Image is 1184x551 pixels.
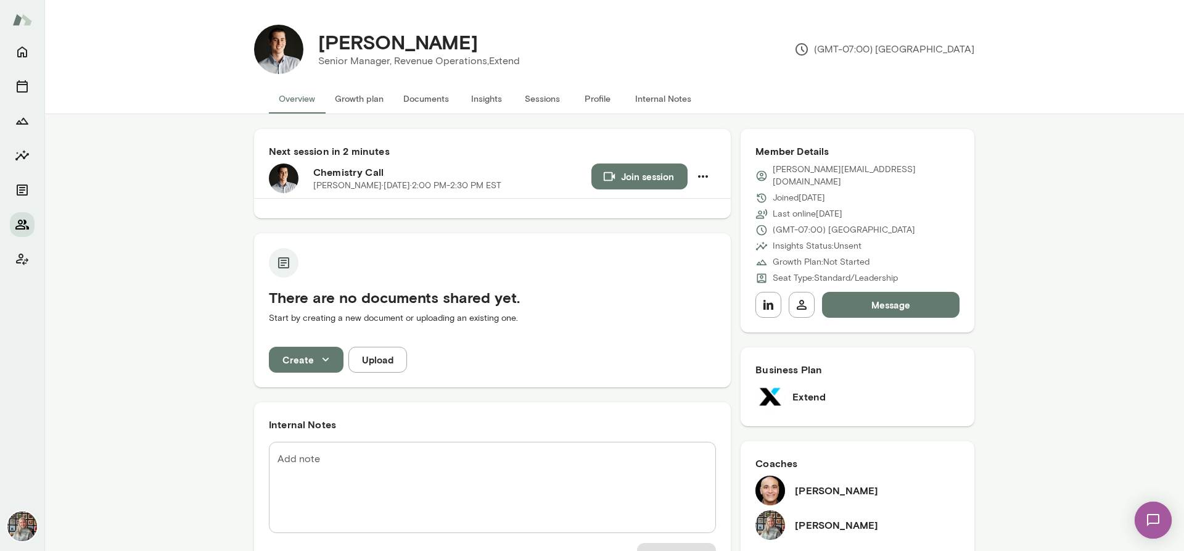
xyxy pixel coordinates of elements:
p: Last online [DATE] [773,208,842,220]
p: (GMT-07:00) [GEOGRAPHIC_DATA] [773,224,915,236]
p: Seat Type: Standard/Leadership [773,272,898,284]
img: Tricia Maggio [7,512,37,541]
button: Documents [393,84,459,114]
button: Home [10,39,35,64]
button: Insights [459,84,514,114]
button: Client app [10,247,35,271]
h6: Member Details [755,144,960,159]
h6: Next session in 2 minutes [269,144,716,159]
button: Create [269,347,343,373]
p: Senior Manager, Revenue Operations, Extend [318,54,520,68]
button: Message [822,292,960,318]
h6: Coaches [755,456,960,471]
button: Members [10,212,35,237]
h4: [PERSON_NAME] [318,30,478,54]
p: Growth Plan: Not Started [773,256,869,268]
img: James Menezes [755,476,785,505]
p: Start by creating a new document or uploading an existing one. [269,312,716,325]
h6: [PERSON_NAME] [795,518,878,532]
button: Growth plan [325,84,393,114]
img: Mento [12,8,32,31]
h6: [PERSON_NAME] [795,483,878,498]
h6: Extend [792,389,826,404]
button: Sessions [10,74,35,99]
img: Dean Poplawski [254,25,303,74]
h6: Chemistry Call [313,165,591,180]
h5: There are no documents shared yet. [269,288,716,307]
p: Joined [DATE] [773,192,825,204]
button: Internal Notes [625,84,701,114]
p: [PERSON_NAME][EMAIL_ADDRESS][DOMAIN_NAME] [773,164,960,188]
button: Join session [591,164,688,189]
button: Insights [10,143,35,168]
button: Growth Plan [10,109,35,133]
img: Tricia Maggio [755,510,785,540]
p: [PERSON_NAME] · [DATE] · 2:00 PM-2:30 PM EST [313,180,501,192]
button: Upload [348,347,407,373]
button: Documents [10,178,35,202]
h6: Internal Notes [269,417,716,432]
p: Insights Status: Unsent [773,240,861,252]
h6: Business Plan [755,362,960,377]
button: Overview [269,84,325,114]
button: Profile [570,84,625,114]
p: (GMT-07:00) [GEOGRAPHIC_DATA] [794,42,974,57]
button: Sessions [514,84,570,114]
